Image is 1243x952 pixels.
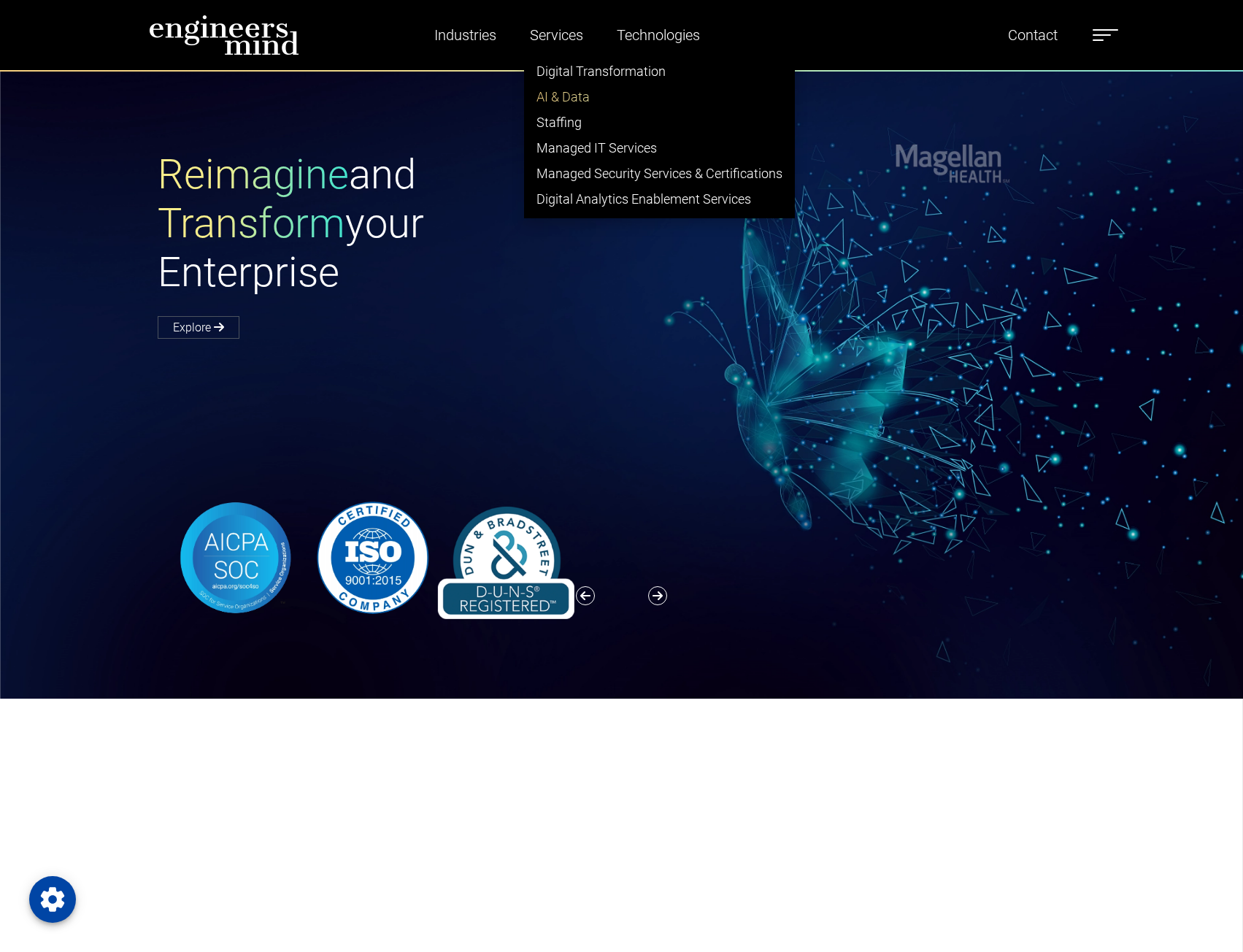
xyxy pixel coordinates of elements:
a: Explore [158,316,239,339]
h1: and your Enterprise [158,150,622,298]
img: banner-logo [158,496,586,619]
a: Staffing [525,110,794,135]
a: Industries [428,18,502,52]
ul: Industries [524,52,795,218]
a: Digital Analytics Enablement Services [525,186,794,212]
a: Digital Transformation [525,58,794,84]
a: Technologies [611,18,706,52]
a: Contact [1002,18,1063,52]
img: logo [149,15,299,55]
a: Managed IT Services [525,135,794,161]
a: Services [524,18,589,52]
span: Reimagine [158,150,349,199]
a: Managed Security Services & Certifications [525,161,794,186]
a: AI & Data [525,84,794,110]
span: Transform [158,199,345,247]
